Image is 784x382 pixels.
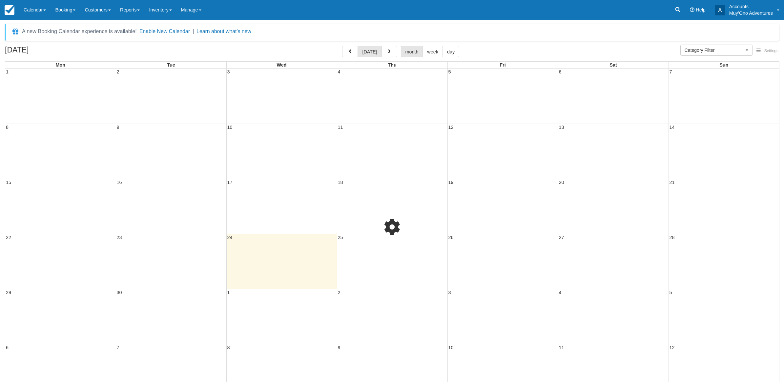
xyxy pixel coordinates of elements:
[764,49,778,53] span: Settings
[5,345,9,350] span: 6
[669,345,675,350] span: 12
[227,69,231,74] span: 3
[680,45,753,56] button: Category Filter
[729,3,773,10] p: Accounts
[227,180,233,185] span: 17
[227,345,231,350] span: 8
[55,62,65,68] span: Mon
[167,62,175,68] span: Tue
[227,235,233,240] span: 24
[337,125,344,130] span: 11
[5,125,9,130] span: 8
[227,290,231,295] span: 1
[690,8,694,12] i: Help
[448,345,454,350] span: 10
[715,5,725,15] div: A
[116,345,120,350] span: 7
[669,125,675,130] span: 14
[558,69,562,74] span: 6
[116,290,123,295] span: 30
[116,125,120,130] span: 9
[5,235,12,240] span: 22
[448,180,454,185] span: 19
[337,235,344,240] span: 25
[558,290,562,295] span: 4
[558,125,565,130] span: 13
[227,125,233,130] span: 10
[500,62,505,68] span: Fri
[423,46,443,57] button: week
[558,345,565,350] span: 11
[5,290,12,295] span: 29
[448,69,452,74] span: 5
[337,69,341,74] span: 4
[196,29,251,34] a: Learn about what's new
[609,62,617,68] span: Sat
[719,62,728,68] span: Sun
[5,5,14,15] img: checkfront-main-nav-mini-logo.png
[401,46,423,57] button: month
[558,235,565,240] span: 27
[5,46,88,58] h2: [DATE]
[696,7,706,12] span: Help
[5,69,9,74] span: 1
[669,235,675,240] span: 28
[139,28,190,35] button: Enable New Calendar
[337,290,341,295] span: 2
[277,62,286,68] span: Wed
[5,180,12,185] span: 15
[193,29,194,34] span: |
[669,69,673,74] span: 7
[669,180,675,185] span: 21
[669,290,673,295] span: 5
[337,345,341,350] span: 9
[388,62,396,68] span: Thu
[729,10,773,16] p: Muy'Ono Adventures
[22,28,137,35] div: A new Booking Calendar experience is available!
[116,180,123,185] span: 16
[448,235,454,240] span: 26
[448,290,452,295] span: 3
[558,180,565,185] span: 20
[753,46,782,56] button: Settings
[358,46,382,57] button: [DATE]
[337,180,344,185] span: 18
[443,46,459,57] button: day
[116,235,123,240] span: 23
[685,47,744,53] span: Category Filter
[116,69,120,74] span: 2
[448,125,454,130] span: 12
